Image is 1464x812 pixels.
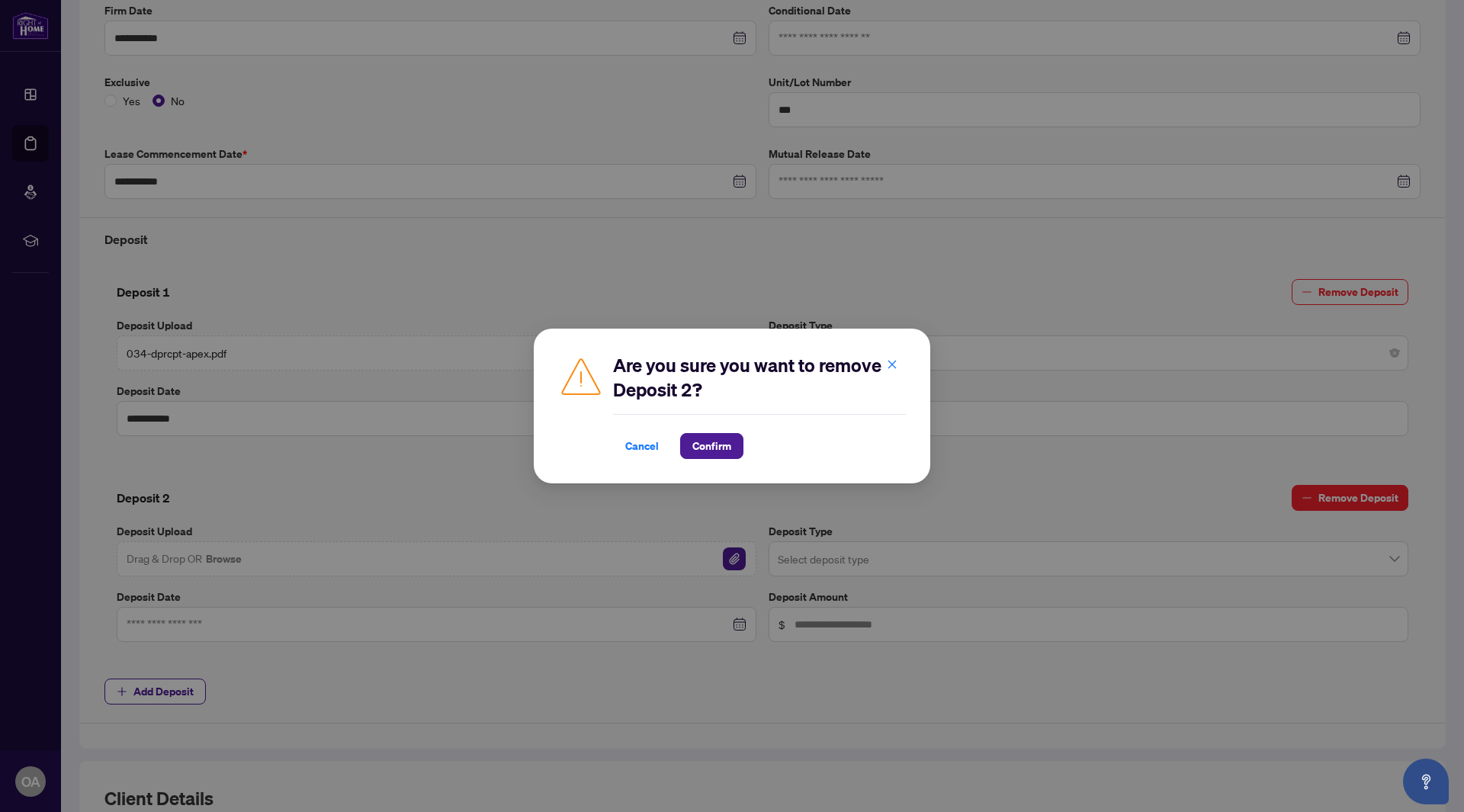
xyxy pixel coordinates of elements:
button: Open asap [1403,759,1449,804]
h2: Are you sure you want to remove Deposit 2? [613,353,906,402]
button: Confirm [680,433,743,459]
button: Cancel [613,433,671,459]
span: Cancel [625,434,659,458]
img: Caution Icon [558,353,604,399]
span: Confirm [692,434,731,458]
span: close [887,359,897,370]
